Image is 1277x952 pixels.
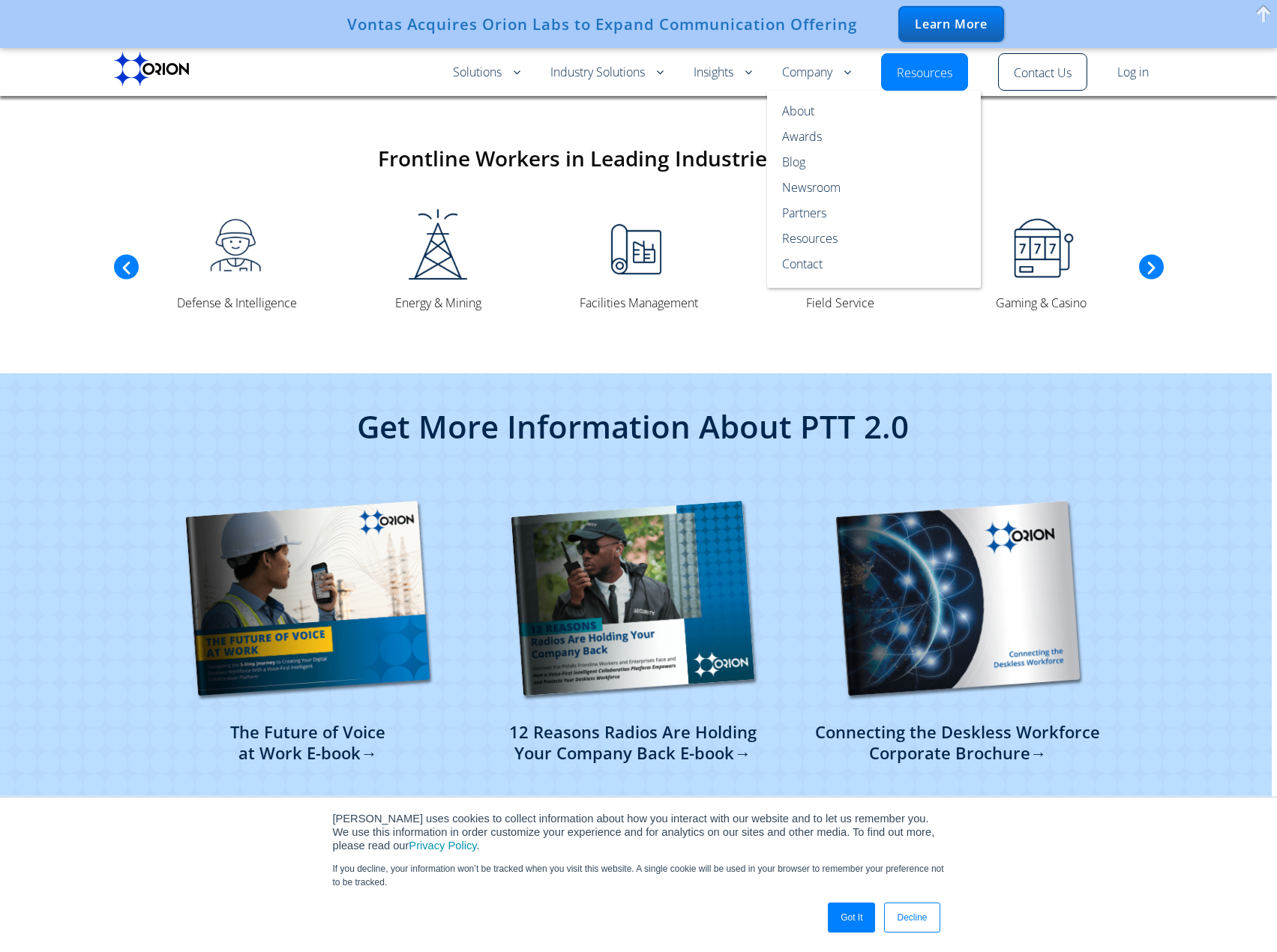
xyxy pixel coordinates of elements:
a: Awards [767,124,981,149]
figcaption: Field Service [747,293,933,313]
a: Connecting the Deskless Workforce Corporate Brochure→ [815,720,1100,765]
a: Newsroom [767,175,981,200]
a: Field Service CommunicationsField Service [747,206,933,313]
a: About [767,91,981,124]
img: Orion labs Black logo [114,52,189,86]
img: Energy & Mining Communications [397,206,479,289]
img: 12 Reasons Radios Hold Your Company Back E-book - Push-to-Talk Solutions - Orion [502,491,765,705]
a: Resources [897,64,952,82]
div: Carousel | Horizontal scrolling: Arrow Left & Right [114,197,1164,336]
a: 12 Reasons Radios Are HoldingYour Company Back E-book→ [509,720,757,765]
a: Partners [767,200,981,226]
div: Vontas Acquires Orion Labs to Expand Communication Offering [347,15,857,33]
div: Learn More [898,6,1004,42]
a: Contact Us [1014,64,1072,82]
a: The Future of Voiceat Work E-book→ [230,720,385,765]
a: Gaming and Casino CommunicationsGaming & Casino [948,206,1134,313]
figcaption: Energy & Mining [345,293,531,313]
a: Contact [767,251,981,288]
figcaption: Defense & Intelligence [144,293,330,313]
div: 2 / 12 [345,206,531,313]
a: Blog [767,149,981,175]
a: Industry Solutions [550,64,664,82]
h2: Get More Information About PTT 2.0 [145,411,1120,442]
a: Decline [884,903,940,933]
div: 5 / 12 [948,206,1134,313]
a: Company [782,64,851,82]
img: The Future of Voice at Work - Push-to-Talk Team Collaboration - Orion [176,491,439,705]
a: Insights [694,64,752,82]
a: Got It [828,903,875,933]
h2: Frontline Workers in Leading Industries Trust Orion [114,148,1164,169]
span: → [361,741,377,764]
a: Resources [767,226,981,251]
p: If you decline, your information won’t be tracked when you visit this website. A single cookie wi... [333,862,945,889]
a: Energy & Mining CommunicationsEnergy & Mining [345,206,531,313]
div: 1 / 12 [144,206,330,313]
iframe: Chat Widget [1007,778,1277,952]
img: Orion Corporate Brochure - Unified Communications and Push-to-Talk 2.0 [826,491,1090,705]
a: Solutions [453,64,520,82]
a: Log in [1117,64,1149,82]
a: Privacy Policy [409,840,476,852]
span: [PERSON_NAME] uses cookies to collect information about how you interact with our website and to ... [333,813,935,852]
img: Defense & Intelligence [196,206,278,289]
span: → [1030,741,1047,764]
a: Defense & IntelligenceDefense & Intelligence [144,206,330,313]
span: → [734,741,751,764]
img: Facilities Management Communications [598,206,680,289]
figcaption: Facilities Management [546,293,732,313]
img: Gaming and Casino Communications [1000,206,1082,289]
a: Facilities Management CommunicationsFacilities Management [546,206,732,313]
div: 4 / 12 [747,206,933,313]
div: 3 / 12 [546,206,732,313]
figcaption: Gaming & Casino [948,293,1134,313]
